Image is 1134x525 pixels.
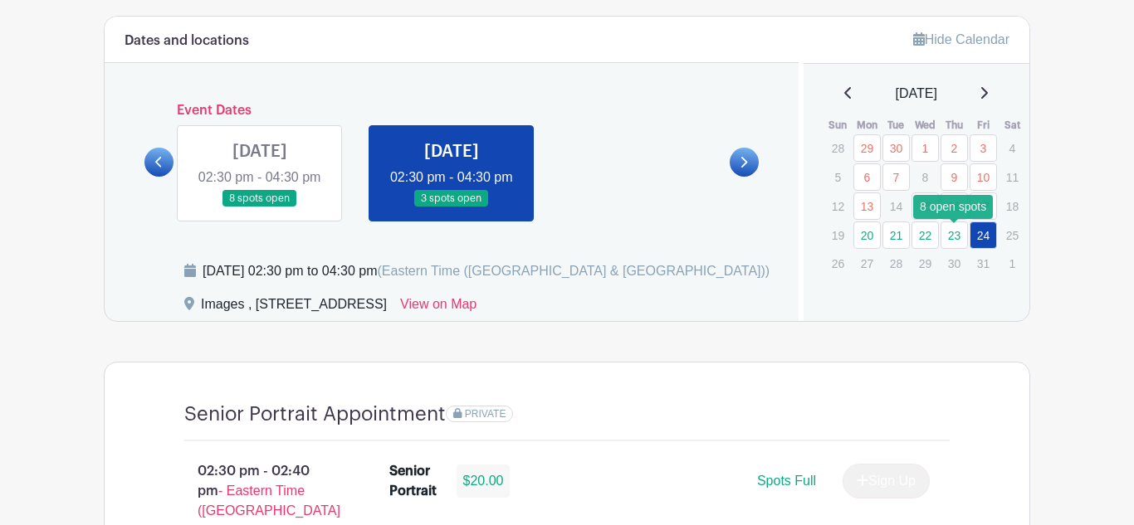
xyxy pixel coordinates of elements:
[824,193,852,219] p: 12
[882,134,910,162] a: 30
[853,192,881,220] a: 13
[824,222,852,248] p: 19
[125,33,249,49] h6: Dates and locations
[853,250,881,276] p: 27
[970,163,997,191] a: 10
[912,250,939,276] p: 29
[201,294,387,321] div: Images , [STREET_ADDRESS]
[911,117,940,134] th: Wed
[912,221,939,249] a: 22
[941,250,968,276] p: 30
[999,250,1026,276] p: 1
[913,195,993,219] div: 8 open spots
[203,261,770,281] div: [DATE] 02:30 pm to 04:30 pm
[912,192,939,220] a: 15
[913,32,1009,46] a: Hide Calendar
[853,163,881,191] a: 6
[882,163,910,191] a: 7
[882,221,910,249] a: 21
[824,117,853,134] th: Sun
[941,163,968,191] a: 9
[882,193,910,219] p: 14
[941,134,968,162] a: 2
[999,135,1026,161] p: 4
[853,221,881,249] a: 20
[824,135,852,161] p: 28
[941,221,968,249] a: 23
[389,461,437,501] div: Senior Portrait
[940,117,969,134] th: Thu
[757,474,816,488] span: Spots Full
[912,134,939,162] a: 1
[882,117,911,134] th: Tue
[882,250,910,276] p: 28
[824,164,852,190] p: 5
[999,193,1026,219] p: 18
[896,84,937,104] span: [DATE]
[457,464,511,498] div: $20.00
[999,164,1026,190] p: 11
[400,294,477,321] a: View on Map
[853,134,881,162] a: 29
[970,134,997,162] a: 3
[184,402,446,426] h4: Senior Portrait Appointment
[912,164,939,190] p: 8
[970,221,997,249] a: 24
[970,250,997,276] p: 31
[853,117,882,134] th: Mon
[999,222,1026,248] p: 25
[824,250,852,276] p: 26
[465,408,506,420] span: PRIVATE
[174,103,730,119] h6: Event Dates
[377,264,770,278] span: (Eastern Time ([GEOGRAPHIC_DATA] & [GEOGRAPHIC_DATA]))
[969,117,998,134] th: Fri
[998,117,1027,134] th: Sat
